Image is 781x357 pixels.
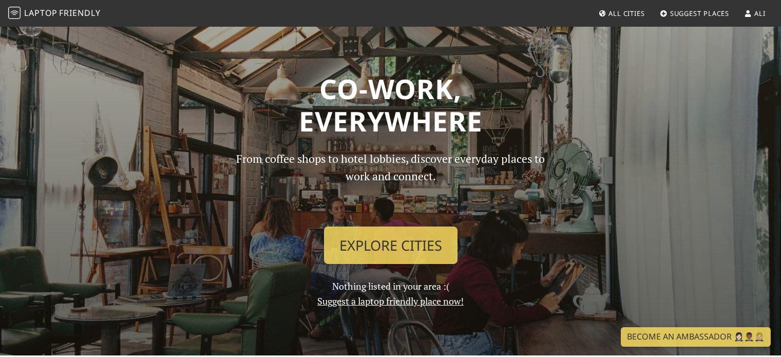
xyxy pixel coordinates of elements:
[740,4,770,23] a: ali
[594,4,649,23] a: All Cities
[621,327,771,347] a: Become an Ambassador 🤵🏻‍♀️🤵🏾‍♂️🤵🏼‍♀️
[227,150,554,218] p: From coffee shops to hotel lobbies, discover everyday places to work and connect.
[754,9,766,18] span: ali
[221,150,560,309] div: Nothing listed in your area :(
[656,4,734,23] a: Suggest Places
[608,9,645,18] span: All Cities
[317,295,464,307] a: Suggest a laptop friendly place now!
[24,7,58,18] span: Laptop
[8,7,21,19] img: LaptopFriendly
[324,227,458,265] a: Explore Cities
[58,72,723,138] h1: Co-work, Everywhere
[8,5,101,23] a: LaptopFriendly LaptopFriendly
[59,7,100,18] span: Friendly
[670,9,730,18] span: Suggest Places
